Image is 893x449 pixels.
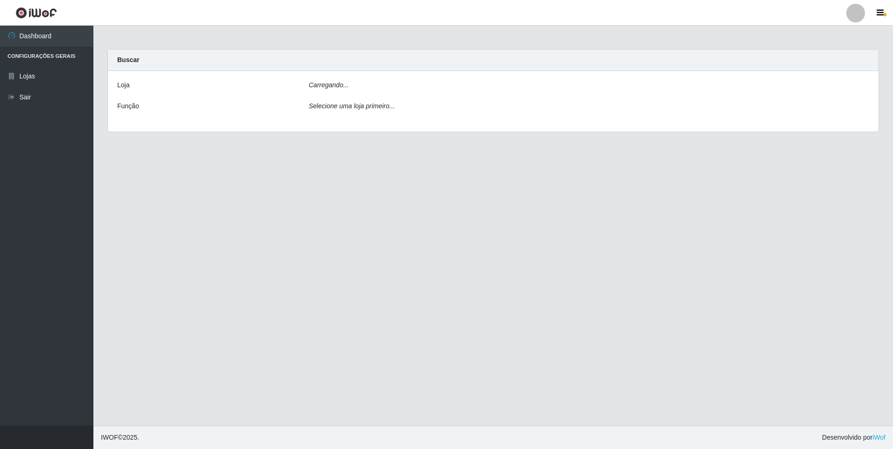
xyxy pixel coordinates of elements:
i: Selecione uma loja primeiro... [309,102,395,110]
span: IWOF [101,434,118,441]
span: © 2025 . [101,433,139,442]
strong: Buscar [117,56,139,63]
img: CoreUI Logo [15,7,57,19]
label: Função [117,101,139,111]
a: iWof [872,434,886,441]
span: Desenvolvido por [822,433,886,442]
i: Carregando... [309,81,349,89]
label: Loja [117,80,129,90]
